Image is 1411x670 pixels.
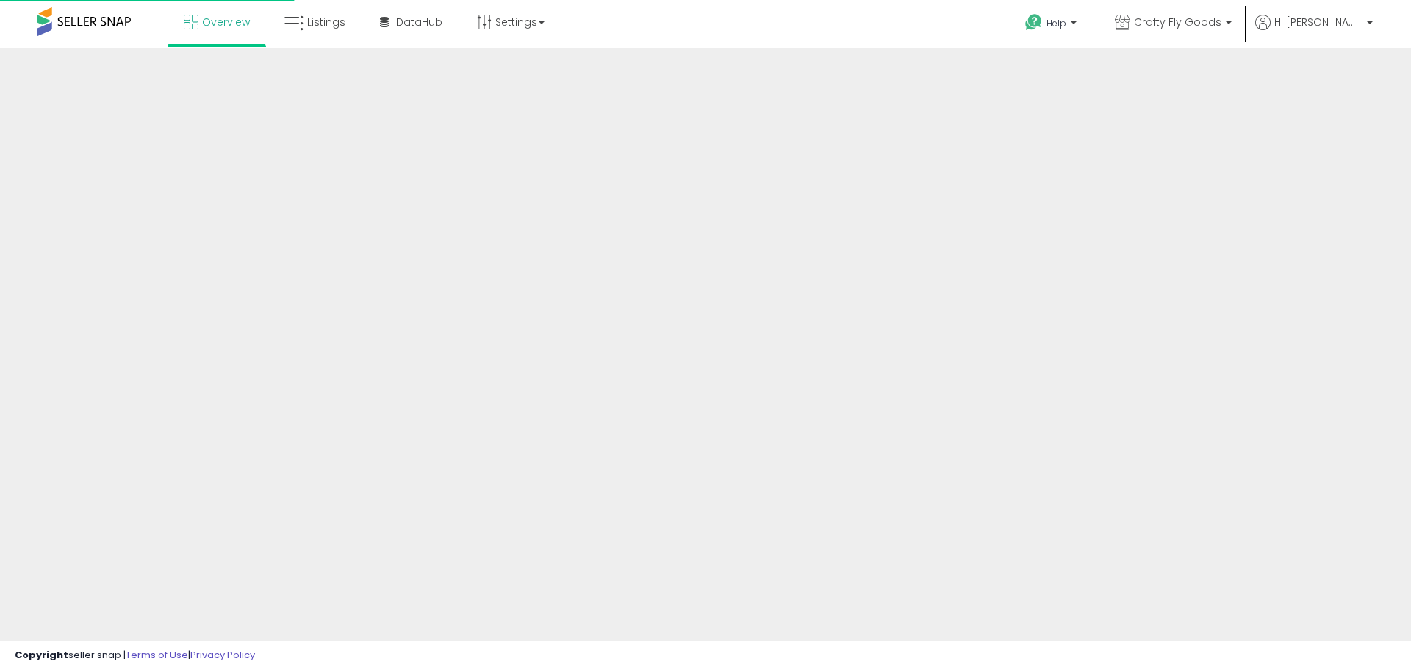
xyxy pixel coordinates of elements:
[202,15,250,29] span: Overview
[15,649,255,663] div: seller snap | |
[190,648,255,662] a: Privacy Policy
[1046,17,1066,29] span: Help
[1134,15,1221,29] span: Crafty Fly Goods
[1024,13,1043,32] i: Get Help
[307,15,345,29] span: Listings
[1013,2,1091,48] a: Help
[1255,15,1373,48] a: Hi [PERSON_NAME]
[1274,15,1362,29] span: Hi [PERSON_NAME]
[126,648,188,662] a: Terms of Use
[15,648,68,662] strong: Copyright
[396,15,442,29] span: DataHub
